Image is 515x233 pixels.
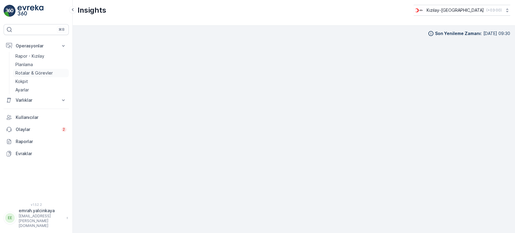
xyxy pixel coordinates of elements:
[17,5,43,17] img: logo_light-DOdMpM7g.png
[4,136,69,148] a: Raporlar
[13,77,69,86] a: Kokpit
[16,151,66,157] p: Evraklar
[4,148,69,160] a: Evraklar
[4,123,69,136] a: Olaylar2
[15,87,29,93] p: Ayarlar
[4,5,16,17] img: logo
[4,208,69,228] button: EEemrah.yalcinkaya[EMAIL_ADDRESS][PERSON_NAME][DOMAIN_NAME]
[16,139,66,145] p: Raporlar
[486,8,502,13] p: ( +03:00 )
[427,7,484,13] p: Kızılay-[GEOGRAPHIC_DATA]
[78,5,106,15] p: Insights
[13,52,69,60] a: Rapor - Kızılay
[15,53,44,59] p: Rapor - Kızılay
[63,127,65,132] p: 2
[13,69,69,77] a: Rotalar & Görevler
[16,114,66,120] p: Kullanıcılar
[19,214,63,228] p: [EMAIL_ADDRESS][PERSON_NAME][DOMAIN_NAME]
[16,126,58,132] p: Olaylar
[414,5,510,16] button: Kızılay-[GEOGRAPHIC_DATA](+03:00)
[16,43,57,49] p: Operasyonlar
[16,97,57,103] p: Varlıklar
[435,30,482,37] p: Son Yenileme Zamanı :
[15,78,28,85] p: Kokpit
[4,111,69,123] a: Kullanıcılar
[483,30,510,37] p: [DATE] 09:30
[19,208,63,214] p: emrah.yalcinkaya
[15,62,33,68] p: Planlama
[15,70,53,76] p: Rotalar & Görevler
[13,86,69,94] a: Ayarlar
[13,60,69,69] a: Planlama
[5,213,15,223] div: EE
[4,40,69,52] button: Operasyonlar
[4,94,69,106] button: Varlıklar
[59,27,65,32] p: ⌘B
[4,203,69,206] span: v 1.52.2
[414,7,424,14] img: k%C4%B1z%C4%B1lay_D5CCths.png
